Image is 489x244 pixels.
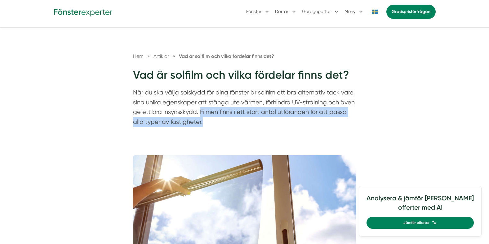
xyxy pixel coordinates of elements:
h1: Vad är solfilm och vilka fördelar finns det? [133,68,356,88]
button: Garageportar [302,4,340,20]
img: Fönsterexperter Logotyp [54,7,113,16]
nav: Breadcrumb [133,52,356,60]
span: » [173,52,175,60]
h4: Analysera & jämför [PERSON_NAME] offerter med AI [367,194,474,217]
span: » [147,52,150,60]
button: Fönster [246,4,270,20]
a: Artiklar [153,53,170,59]
span: Jämför offerter [403,220,429,226]
span: Gratis [392,9,404,14]
a: Hem [133,53,144,59]
span: Artiklar [153,53,169,59]
button: Meny [345,4,364,20]
button: Dörrar [275,4,297,20]
a: Jämför offerter [367,217,474,229]
p: När du ska välja solskydd för dina fönster är solfilm ett bra alternativ tack vare sina unika ege... [133,88,356,130]
a: Gratisprisförfrågan [386,5,436,19]
a: Vad är solfilm och vilka fördelar finns det? [179,53,274,59]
